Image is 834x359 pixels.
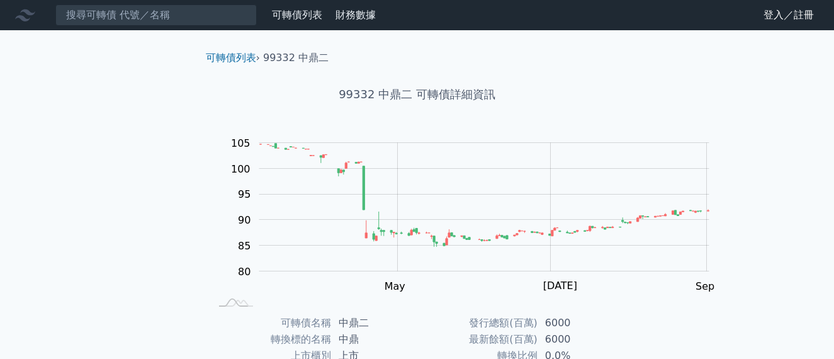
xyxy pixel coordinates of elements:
td: 可轉債名稱 [211,315,331,331]
input: 搜尋可轉債 代號／名稱 [55,4,257,26]
tspan: 100 [231,163,251,175]
td: 中鼎 [331,331,417,348]
h1: 99332 中鼎二 可轉債詳細資訊 [196,86,639,103]
a: 可轉債列表 [272,9,322,21]
td: 6000 [538,315,624,331]
td: 最新餘額(百萬) [417,331,538,348]
td: 中鼎二 [331,315,417,331]
tspan: [DATE] [543,280,577,292]
li: 99332 中鼎二 [263,50,329,66]
td: 6000 [538,331,624,348]
tspan: 105 [231,137,251,149]
a: 可轉債列表 [206,52,256,64]
td: 轉換標的名稱 [211,331,331,348]
li: › [206,50,260,66]
tspan: Sep [696,280,714,292]
a: 登入／註冊 [753,5,824,25]
tspan: 85 [238,240,251,252]
a: 財務數據 [335,9,376,21]
tspan: 95 [238,188,251,200]
tspan: May [385,280,405,292]
tspan: 80 [238,266,251,278]
tspan: 90 [238,214,251,226]
g: Chart [225,137,728,319]
td: 發行總額(百萬) [417,315,538,331]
